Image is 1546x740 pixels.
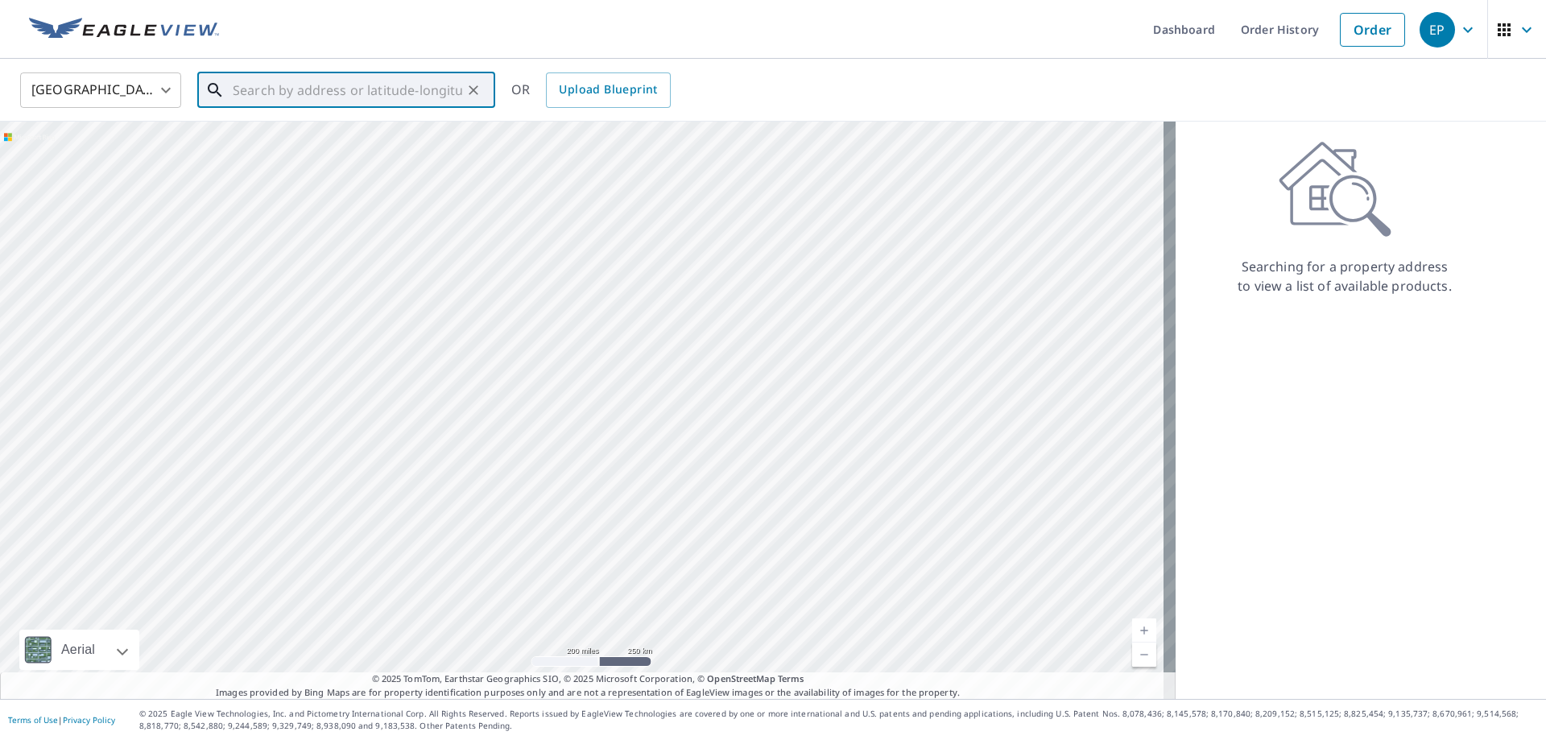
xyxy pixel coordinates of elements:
[19,630,139,670] div: Aerial
[511,72,671,108] div: OR
[707,672,775,684] a: OpenStreetMap
[1132,643,1156,667] a: Current Level 5, Zoom Out
[56,630,100,670] div: Aerial
[29,18,219,42] img: EV Logo
[8,715,115,725] p: |
[462,79,485,101] button: Clear
[1237,257,1453,296] p: Searching for a property address to view a list of available products.
[1340,13,1405,47] a: Order
[1132,618,1156,643] a: Current Level 5, Zoom In
[20,68,181,113] div: [GEOGRAPHIC_DATA]
[63,714,115,726] a: Privacy Policy
[233,68,462,113] input: Search by address or latitude-longitude
[1420,12,1455,48] div: EP
[778,672,804,684] a: Terms
[559,80,657,100] span: Upload Blueprint
[546,72,670,108] a: Upload Blueprint
[139,708,1538,732] p: © 2025 Eagle View Technologies, Inc. and Pictometry International Corp. All Rights Reserved. Repo...
[372,672,804,686] span: © 2025 TomTom, Earthstar Geographics SIO, © 2025 Microsoft Corporation, ©
[8,714,58,726] a: Terms of Use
